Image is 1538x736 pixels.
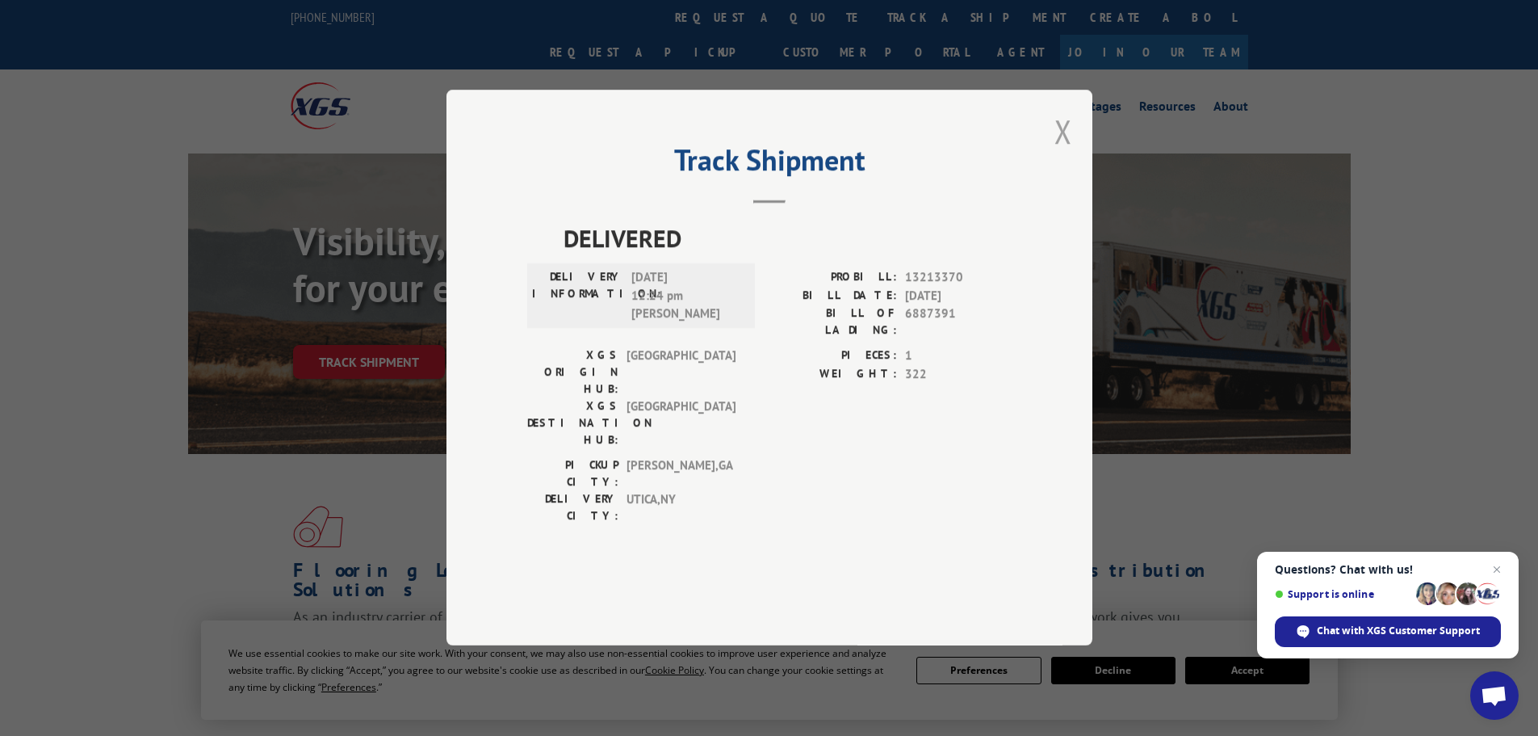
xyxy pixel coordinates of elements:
[1275,616,1501,647] div: Chat with XGS Customer Support
[769,287,897,305] label: BILL DATE:
[1054,110,1072,153] button: Close modal
[1275,588,1410,600] span: Support is online
[1470,671,1519,720] div: Open chat
[627,491,735,525] span: UTICA , NY
[564,221,1012,257] span: DELIVERED
[769,347,897,366] label: PIECES:
[631,269,740,324] span: [DATE] 12:24 pm [PERSON_NAME]
[1487,560,1507,579] span: Close chat
[905,269,1012,288] span: 13213370
[527,347,618,398] label: XGS ORIGIN HUB:
[769,269,897,288] label: PROBILL:
[905,347,1012,366] span: 1
[905,365,1012,384] span: 322
[527,491,618,525] label: DELIVERY CITY:
[627,457,735,491] span: [PERSON_NAME] , GA
[627,398,735,449] span: [GEOGRAPHIC_DATA]
[905,305,1012,339] span: 6887391
[527,149,1012,179] h2: Track Shipment
[1317,624,1480,638] span: Chat with XGS Customer Support
[769,305,897,339] label: BILL OF LADING:
[769,365,897,384] label: WEIGHT:
[1275,563,1501,576] span: Questions? Chat with us!
[527,398,618,449] label: XGS DESTINATION HUB:
[527,457,618,491] label: PICKUP CITY:
[532,269,623,324] label: DELIVERY INFORMATION:
[905,287,1012,305] span: [DATE]
[627,347,735,398] span: [GEOGRAPHIC_DATA]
